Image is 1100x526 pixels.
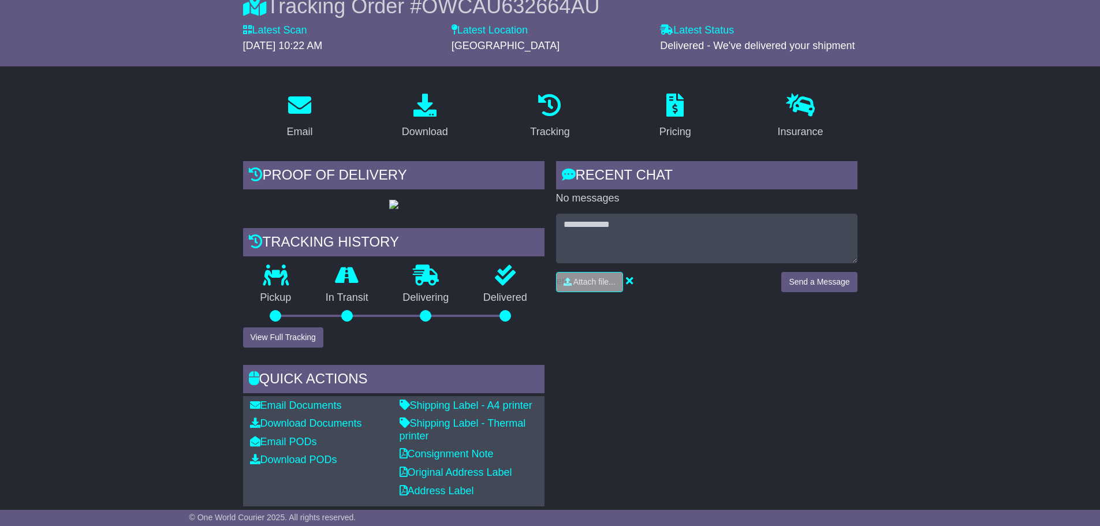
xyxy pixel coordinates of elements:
a: Shipping Label - Thermal printer [400,417,526,442]
a: Download [394,89,456,144]
label: Latest Scan [243,24,307,37]
a: Email [279,89,320,144]
a: Consignment Note [400,448,494,460]
div: Pricing [659,124,691,140]
div: Email [286,124,312,140]
p: Delivering [386,292,467,304]
span: [GEOGRAPHIC_DATA] [452,40,560,51]
a: Email Documents [250,400,342,411]
div: Proof of Delivery [243,161,545,192]
img: GetPodImage [389,200,398,209]
span: © One World Courier 2025. All rights reserved. [189,513,356,522]
a: Address Label [400,485,474,497]
label: Latest Location [452,24,528,37]
div: RECENT CHAT [556,161,857,192]
p: Pickup [243,292,309,304]
div: Tracking history [243,228,545,259]
label: Latest Status [660,24,734,37]
a: Shipping Label - A4 printer [400,400,532,411]
p: Delivered [466,292,545,304]
a: Email PODs [250,436,317,447]
a: Pricing [652,89,699,144]
p: In Transit [308,292,386,304]
a: Tracking [523,89,577,144]
div: Tracking [530,124,569,140]
div: Quick Actions [243,365,545,396]
div: Download [402,124,448,140]
span: [DATE] 10:22 AM [243,40,323,51]
button: Send a Message [781,272,857,292]
p: No messages [556,192,857,205]
span: Delivered - We've delivered your shipment [660,40,855,51]
button: View Full Tracking [243,327,323,348]
a: Download PODs [250,454,337,465]
div: Insurance [778,124,823,140]
a: Insurance [770,89,831,144]
a: Original Address Label [400,467,512,478]
a: Download Documents [250,417,362,429]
